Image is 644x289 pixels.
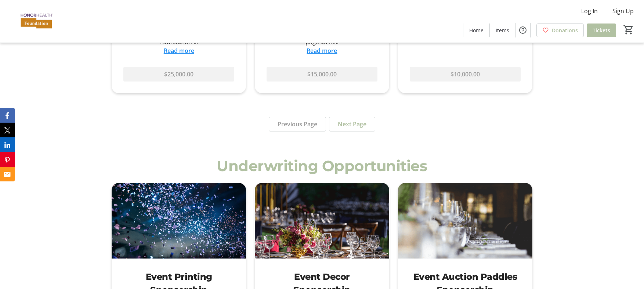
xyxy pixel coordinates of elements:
button: Next Page [329,117,375,131]
p: Underwriting Opportunities [112,155,532,177]
button: Help [515,23,530,37]
a: Read more [307,47,337,55]
img: HonorHealth Foundation's Logo [4,3,70,40]
span: Donations [552,26,578,34]
button: Cart [622,23,635,36]
span: Next Page [338,120,366,129]
a: Donations [536,24,584,37]
img: Event Printing Sponsorship [112,183,246,259]
a: Items [490,24,515,37]
img: Event Auction Paddles Sponsorship [398,183,532,259]
button: Sign Up [607,5,640,17]
span: Items [496,26,509,34]
img: Event Decor Sponsorship [255,183,389,259]
span: Tickets [593,26,610,34]
a: Home [463,24,489,37]
span: Log In [581,7,598,15]
button: Log In [575,5,604,17]
a: Read more [164,47,194,55]
span: Sign Up [612,7,634,15]
span: Home [469,26,484,34]
a: Tickets [587,24,616,37]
